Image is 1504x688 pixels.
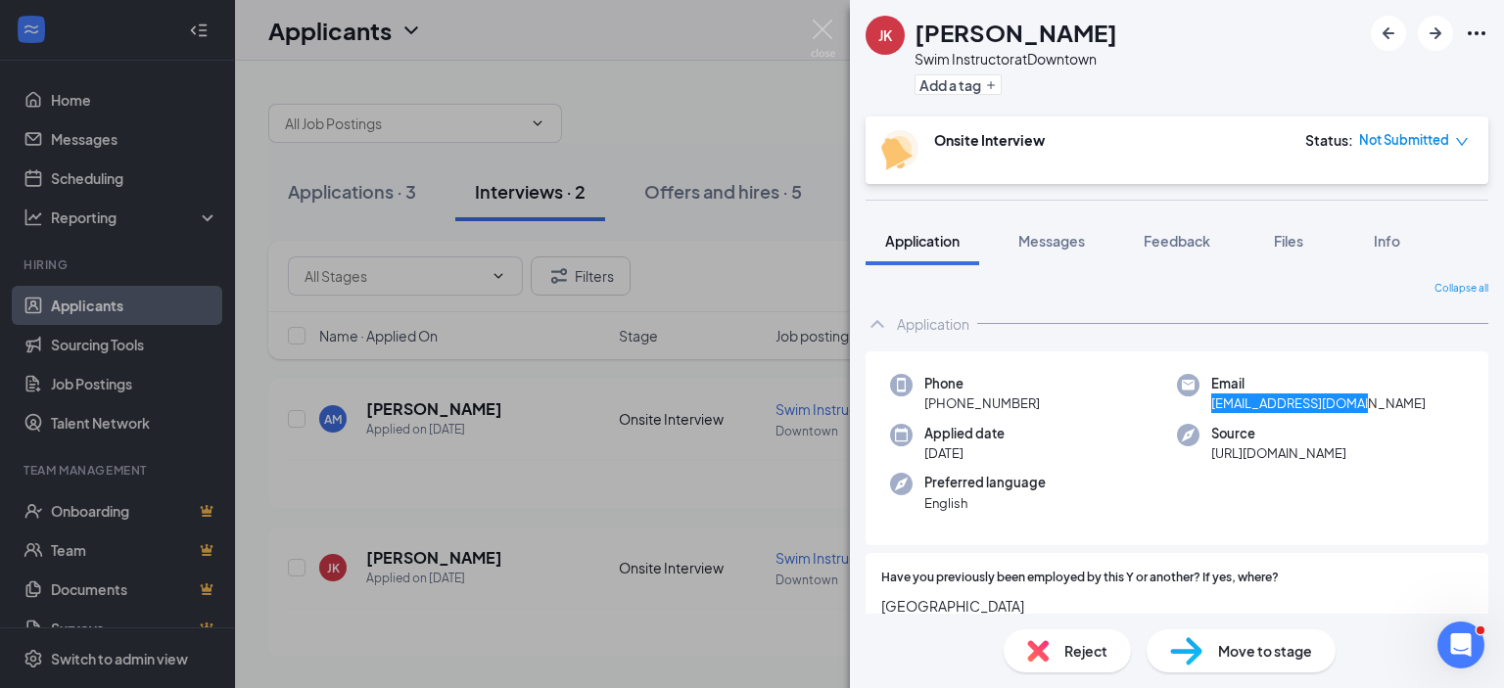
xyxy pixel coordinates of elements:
[1211,424,1346,443] span: Source
[1418,16,1453,51] button: ArrowRight
[1144,232,1210,250] span: Feedback
[1455,135,1469,149] span: down
[1434,281,1488,297] span: Collapse all
[924,424,1005,443] span: Applied date
[1371,16,1406,51] button: ArrowLeftNew
[924,493,1046,513] span: English
[1274,232,1303,250] span: Files
[1211,393,1426,413] span: [EMAIL_ADDRESS][DOMAIN_NAME]
[985,79,997,91] svg: Plus
[1437,621,1484,668] iframe: Intercom live chat
[934,131,1045,149] b: Onsite Interview
[924,443,1005,463] span: [DATE]
[881,569,1279,587] span: Have you previously been employed by this Y or another? If yes, where?
[897,314,969,334] div: Application
[1359,130,1449,150] span: Not Submitted
[1211,443,1346,463] span: [URL][DOMAIN_NAME]
[1465,22,1488,45] svg: Ellipses
[878,25,892,45] div: JK
[1424,22,1447,45] svg: ArrowRight
[924,393,1040,413] span: [PHONE_NUMBER]
[1305,130,1353,150] div: Status :
[924,473,1046,492] span: Preferred language
[915,74,1002,95] button: PlusAdd a tag
[1018,232,1085,250] span: Messages
[1218,640,1312,662] span: Move to stage
[1211,374,1426,393] span: Email
[915,49,1117,69] div: Swim Instructor at Downtown
[885,232,960,250] span: Application
[924,374,1040,393] span: Phone
[915,16,1117,49] h1: [PERSON_NAME]
[1377,22,1400,45] svg: ArrowLeftNew
[1374,232,1400,250] span: Info
[866,312,889,336] svg: ChevronUp
[881,595,1473,617] span: [GEOGRAPHIC_DATA]
[1064,640,1107,662] span: Reject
